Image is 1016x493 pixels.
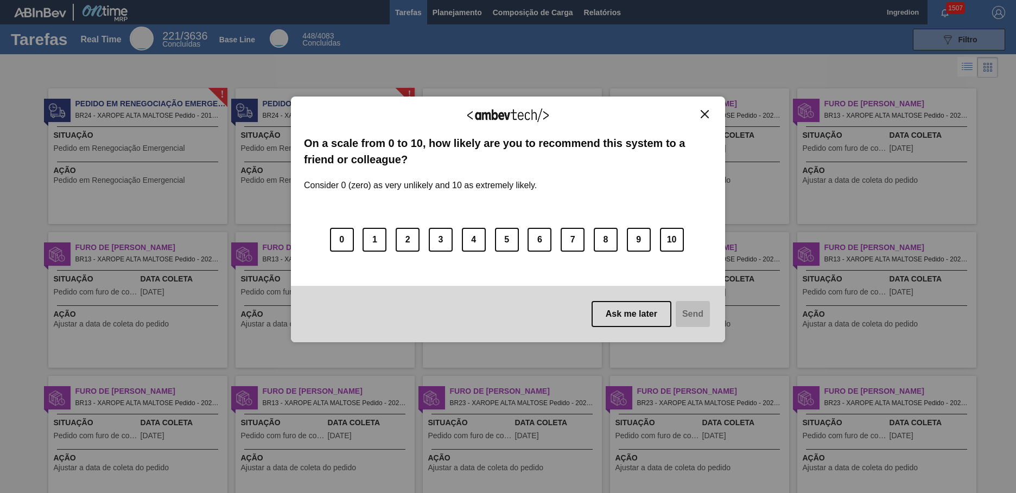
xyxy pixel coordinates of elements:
button: 1 [363,228,386,252]
button: Ask me later [592,301,671,327]
button: 6 [528,228,551,252]
button: 8 [594,228,618,252]
button: 2 [396,228,420,252]
button: 7 [561,228,585,252]
button: 5 [495,228,519,252]
button: Close [697,110,712,119]
img: Logo Ambevtech [467,108,549,122]
button: 3 [429,228,453,252]
button: 0 [330,228,354,252]
button: 10 [660,228,684,252]
label: Consider 0 (zero) as very unlikely and 10 as extremely likely. [304,168,537,190]
label: On a scale from 0 to 10, how likely are you to recommend this system to a friend or colleague? [304,135,712,168]
button: 9 [627,228,651,252]
img: Close [701,110,709,118]
button: 4 [462,228,486,252]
